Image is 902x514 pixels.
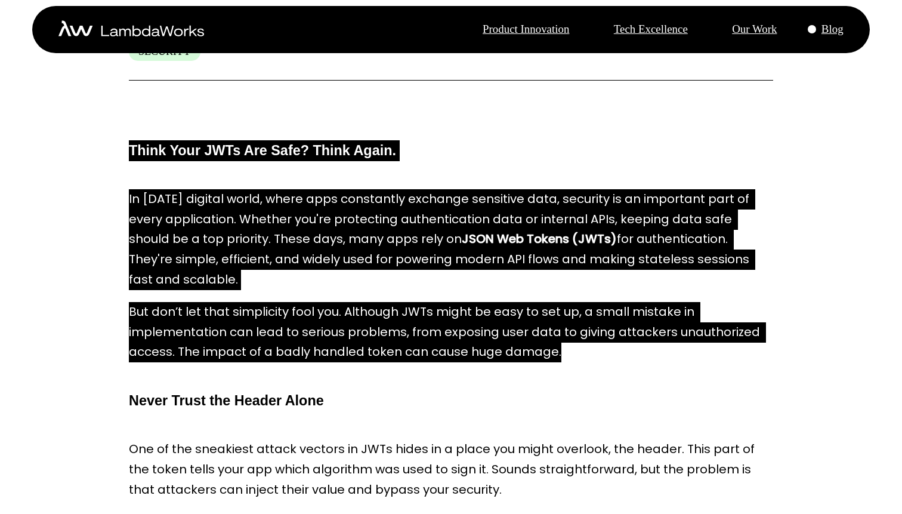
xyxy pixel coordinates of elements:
[807,11,844,47] a: Blog
[600,11,688,47] a: Tech Excellence
[129,303,763,361] span: But don’t let that simplicity fool you. Although JWTs might be easy to set up, a small mistake in...
[468,11,569,47] a: Product Innovation
[129,143,396,158] span: Think Your JWTs Are Safe? Think Again.
[732,22,777,36] p: Our Work
[483,22,569,36] p: Product Innovation
[129,190,752,288] span: In [DATE] digital world, where apps constantly exchange sensitive data, security is an important ...
[462,230,617,247] strong: JSON Web Tokens (JWTs)
[129,393,324,408] strong: Never Trust the Header Alone
[821,22,844,36] p: Blog
[58,20,204,39] a: home-icon
[718,11,777,47] a: Our Work
[129,441,758,498] span: One of the sneakiest attack vectors in JWTs hides in a place you might overlook, the header. This...
[614,22,688,36] p: Tech Excellence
